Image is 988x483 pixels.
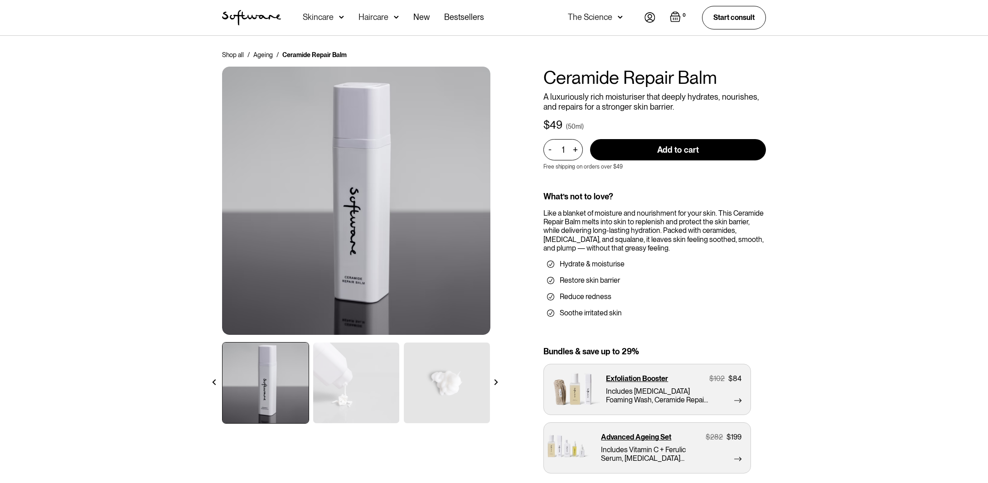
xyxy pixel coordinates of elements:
[570,145,580,155] div: +
[222,10,281,25] img: Software Logo
[222,50,244,59] a: Shop all
[606,374,668,383] p: Exfoliation Booster
[670,11,688,24] a: Open empty cart
[543,364,751,415] a: Exfoliation Booster$102$84Includes [MEDICAL_DATA] Foaming Wash, Ceramide Repair Balm and Cleansin...
[550,119,562,132] div: 49
[568,13,612,22] div: The Science
[543,119,550,132] div: $
[728,374,733,383] div: $
[222,67,490,335] img: Ceramide Moisturiser
[543,347,766,357] div: Bundles & save up to 29%
[709,374,714,383] div: $
[282,50,347,59] div: Ceramide Repair Balm
[714,374,725,383] div: 102
[493,379,499,385] img: arrow right
[339,13,344,22] img: arrow down
[222,10,281,25] a: home
[618,13,623,22] img: arrow down
[543,164,623,170] p: Free shipping on orders over $49
[211,379,217,385] img: arrow left
[247,50,250,59] div: /
[606,387,709,404] p: Includes [MEDICAL_DATA] Foaming Wash, Ceramide Repair Balm and Cleansing Cloth
[601,433,671,441] p: Advanced Ageing Set
[702,6,766,29] a: Start consult
[543,92,766,111] p: A luxuriously rich moisturiser that deeply hydrates, nourishes, and repairs for a stronger skin b...
[543,422,751,473] a: Advanced Ageing Set$282$199Includes Vitamin C + Ferulic Serum, [MEDICAL_DATA] Complex Oil, Salicy...
[547,276,762,285] li: Restore skin barrier
[706,433,710,441] div: $
[547,292,762,301] li: Reduce redness
[726,433,731,441] div: $
[543,67,766,88] h1: Ceramide Repair Balm
[547,260,762,269] li: Hydrate & moisturise
[303,13,334,22] div: Skincare
[543,192,766,202] div: What’s not to love?
[710,433,723,441] div: 282
[601,445,704,463] p: Includes Vitamin C + Ferulic Serum, [MEDICAL_DATA] Complex Oil, Salicylic Foaming Wash, Ceramide ...
[358,13,388,22] div: Haircare
[681,11,688,19] div: 0
[543,209,766,252] div: Like a blanket of moisture and nourishment for your skin. This Ceramide Repair Balm melts into sk...
[733,374,741,383] div: 84
[566,122,584,131] div: (50ml)
[547,309,762,318] li: Soothe irritated skin
[253,50,273,59] a: Ageing
[548,145,554,155] div: -
[394,13,399,22] img: arrow down
[590,139,766,160] input: Add to cart
[731,433,741,441] div: 199
[276,50,279,59] div: /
